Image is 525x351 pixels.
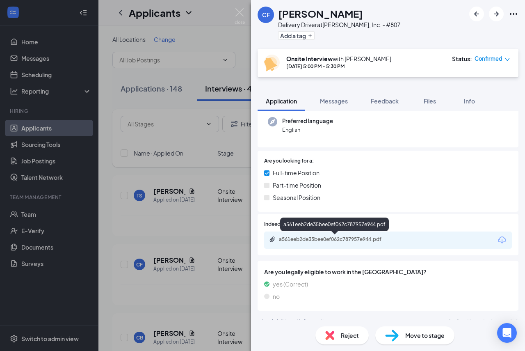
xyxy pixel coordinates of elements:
[452,55,472,63] div: Status :
[469,7,484,21] button: ArrowLeftNew
[264,220,300,228] span: Indeed Resume
[278,21,400,29] div: Delivery Driver at [PERSON_NAME], Inc. - #807
[279,236,394,243] div: a561eeb2de35bee0ef062c787957e944.pdf
[286,63,391,70] div: [DATE] 5:00 PM - 5:30 PM
[282,117,333,125] span: Preferred language
[278,31,315,40] button: PlusAdd a tag
[405,331,445,340] span: Move to stage
[264,157,314,165] span: Are you looking for a:
[341,331,359,340] span: Reject
[497,323,517,343] div: Open Intercom Messenger
[491,9,501,19] svg: ArrowRight
[509,9,518,19] svg: Ellipses
[269,236,276,243] svg: Paperclip
[286,55,333,62] b: Onsite Interview
[282,126,333,134] span: English
[271,317,331,325] div: Additional Information
[504,57,510,62] span: down
[475,55,502,63] span: Confirmed
[273,181,321,190] span: Part-time Position
[266,97,297,105] span: Application
[280,218,389,231] div: a561eeb2de35bee0ef062c787957e944.pdf
[489,7,504,21] button: ArrowRight
[273,193,320,202] span: Seasonal Position
[464,97,475,105] span: Info
[262,11,270,19] div: CF
[448,317,518,324] span: Applicant has not yet responded.
[286,55,391,63] div: with [PERSON_NAME]
[371,97,399,105] span: Feedback
[278,7,363,21] h1: [PERSON_NAME]
[497,235,507,245] svg: Download
[264,267,512,276] span: Are you legally eligible to work in the [GEOGRAPHIC_DATA]?
[424,97,436,105] span: Files
[273,168,320,177] span: Full-time Position
[273,280,308,289] span: yes (Correct)
[472,9,482,19] svg: ArrowLeftNew
[258,316,267,326] svg: ChevronUp
[269,236,402,244] a: Paperclipa561eeb2de35bee0ef062c787957e944.pdf
[308,33,313,38] svg: Plus
[273,292,280,301] span: no
[320,97,348,105] span: Messages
